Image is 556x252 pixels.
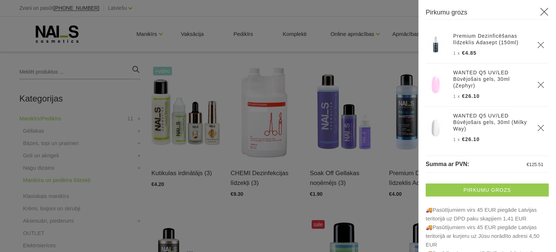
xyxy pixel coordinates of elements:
span: €26.10 [462,93,480,99]
span: 1 x [453,51,460,56]
a: Delete [537,41,544,49]
a: Delete [537,124,544,132]
a: WANTED Q5 UV/LED Būvējošais gels, 30ml (Milky Way) [453,112,528,132]
span: 1 x [453,137,460,142]
a: Pirkumu grozs [426,183,549,197]
span: € [527,162,529,167]
a: WANTED Q5 UV/LED Būvējošais gels, 30ml (Zephyr) [453,69,528,89]
span: 125.51 [529,162,543,167]
span: €4.85 [462,50,476,56]
a: Premium Dezinficēšanas līdzeklis Adasept (150ml) [453,33,528,46]
span: Summa ar PVN: [426,161,469,167]
a: Delete [537,81,544,88]
span: €26.10 [462,136,480,142]
span: 1 x [453,94,460,99]
h3: Pirkumu grozs [426,7,549,20]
